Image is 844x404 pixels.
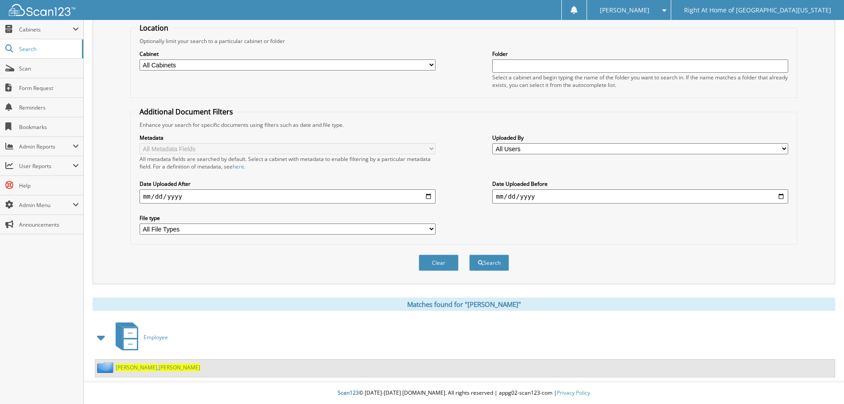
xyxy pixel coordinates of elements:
[557,389,590,396] a: Privacy Policy
[492,189,788,204] input: end
[84,382,844,404] div: © [DATE]-[DATE] [DOMAIN_NAME]. All rights reserved | appg02-scan123-com |
[144,333,168,341] span: Employee
[97,362,116,373] img: folder2.png
[9,4,75,16] img: scan123-logo-white.svg
[19,201,73,209] span: Admin Menu
[19,143,73,150] span: Admin Reports
[338,389,359,396] span: Scan123
[800,361,844,404] iframe: Chat Widget
[492,180,788,188] label: Date Uploaded Before
[19,221,79,228] span: Announcements
[469,255,509,271] button: Search
[492,50,788,58] label: Folder
[233,163,244,170] a: here
[135,23,173,33] legend: Location
[19,65,79,72] span: Scan
[684,8,831,13] span: Right At Home of [GEOGRAPHIC_DATA][US_STATE]
[140,214,436,222] label: File type
[140,180,436,188] label: Date Uploaded After
[93,298,835,311] div: Matches found for "[PERSON_NAME]"
[116,364,157,371] span: [PERSON_NAME]
[159,364,200,371] span: [PERSON_NAME]
[492,74,788,89] div: Select a cabinet and begin typing the name of the folder you want to search in. If the name match...
[19,104,79,111] span: Reminders
[140,50,436,58] label: Cabinet
[19,26,73,33] span: Cabinets
[140,189,436,204] input: start
[19,84,79,92] span: Form Request
[135,121,793,129] div: Enhance your search for specific documents using filters such as date and file type.
[19,123,79,131] span: Bookmarks
[600,8,650,13] span: [PERSON_NAME]
[419,255,459,271] button: Clear
[19,45,78,53] span: Search
[135,107,237,117] legend: Additional Document Filters
[19,182,79,189] span: Help
[19,162,73,170] span: User Reports
[116,364,200,371] a: [PERSON_NAME],[PERSON_NAME]
[135,37,793,45] div: Optionally limit your search to a particular cabinet or folder
[492,134,788,141] label: Uploaded By
[110,320,168,355] a: Employee
[140,155,436,170] div: All metadata fields are searched by default. Select a cabinet with metadata to enable filtering b...
[140,134,436,141] label: Metadata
